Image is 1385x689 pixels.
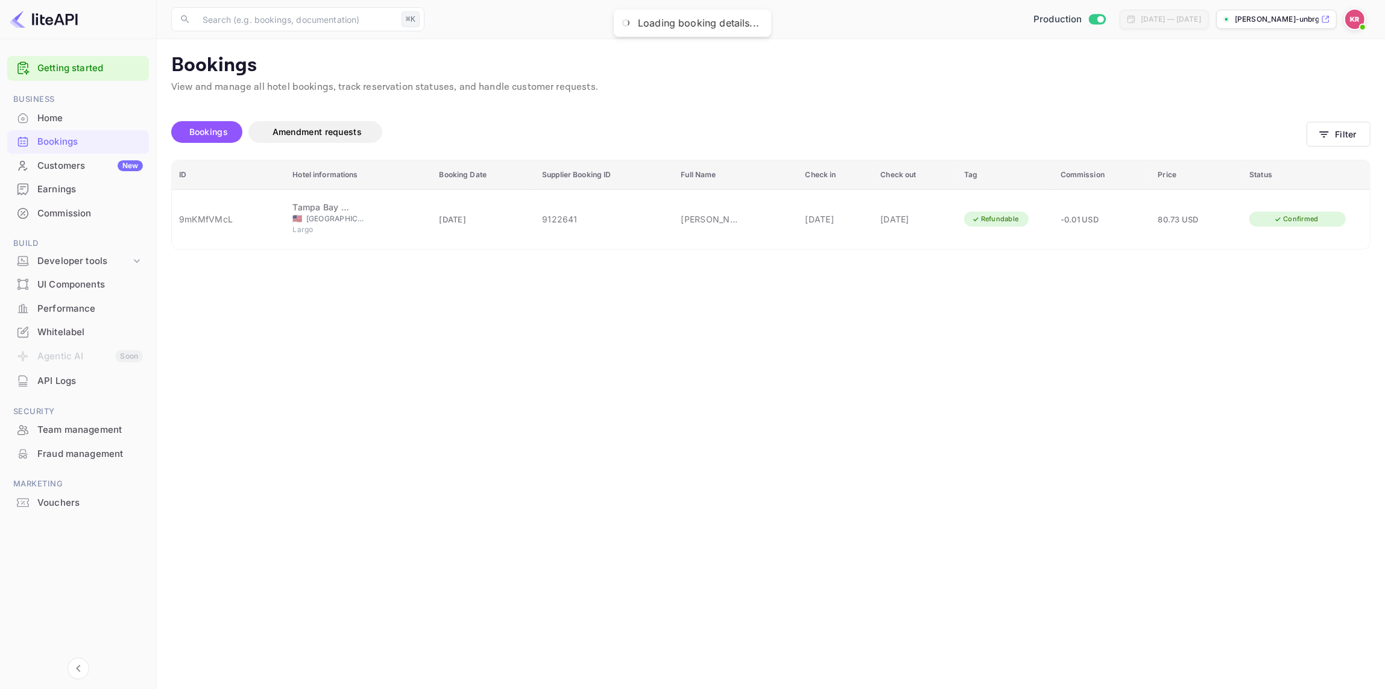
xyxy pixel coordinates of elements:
[37,254,131,268] div: Developer tools
[37,159,143,173] div: Customers
[37,423,143,437] div: Team management
[37,61,143,75] a: Getting started
[1033,13,1082,27] span: Production
[1061,215,1099,224] span: -0.01 USD
[542,213,666,225] div: 9122641
[440,215,467,224] span: [DATE]
[798,160,874,190] th: Check in
[37,374,143,388] div: API Logs
[7,477,149,491] span: Marketing
[171,54,1371,78] p: Bookings
[292,215,302,222] span: United States of America
[1151,160,1243,190] th: Price
[1242,160,1370,190] th: Status
[37,302,143,316] div: Performance
[37,278,143,292] div: UI Components
[1307,122,1371,146] button: Filter
[285,160,432,190] th: Hotel informations
[292,224,353,235] span: Largo
[306,213,367,224] span: [GEOGRAPHIC_DATA]
[195,7,397,31] input: Search (e.g. bookings, documentation)
[118,160,143,171] div: New
[806,213,866,225] div: [DATE]
[1266,212,1326,227] div: Confirmed
[7,93,149,106] span: Business
[957,160,1053,190] th: Tag
[68,658,89,679] button: Collapse navigation
[37,326,143,339] div: Whitelabel
[681,213,741,225] div: Elijha Hood
[189,127,228,137] span: Bookings
[172,160,1370,249] table: booking table
[273,127,362,137] span: Amendment requests
[964,212,1027,227] div: Refundable
[674,160,798,190] th: Full Name
[37,207,143,221] div: Commission
[7,237,149,250] span: Build
[432,160,535,190] th: Booking Date
[1141,14,1201,25] div: [DATE] — [DATE]
[179,213,278,225] div: 9mKMfVMcL
[535,160,674,190] th: Supplier Booking ID
[37,447,143,461] div: Fraud management
[1158,215,1199,224] span: 80.73 USD
[292,201,353,213] div: Tampa Bay Extended Stay Hotel
[1029,13,1110,27] div: Switch to Sandbox mode
[37,496,143,510] div: Vouchers
[638,17,759,30] div: Loading booking details...
[37,135,143,149] div: Bookings
[1235,14,1319,25] p: [PERSON_NAME]-unbrg.[PERSON_NAME]...
[1345,10,1364,29] img: Kobus Roux
[1053,160,1151,190] th: Commission
[172,160,285,190] th: ID
[402,11,420,27] div: ⌘K
[880,213,949,225] div: [DATE]
[10,10,78,29] img: LiteAPI logo
[873,160,956,190] th: Check out
[171,121,1307,143] div: account-settings tabs
[7,405,149,418] span: Security
[37,112,143,125] div: Home
[171,80,1371,95] p: View and manage all hotel bookings, track reservation statuses, and handle customer requests.
[37,183,143,197] div: Earnings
